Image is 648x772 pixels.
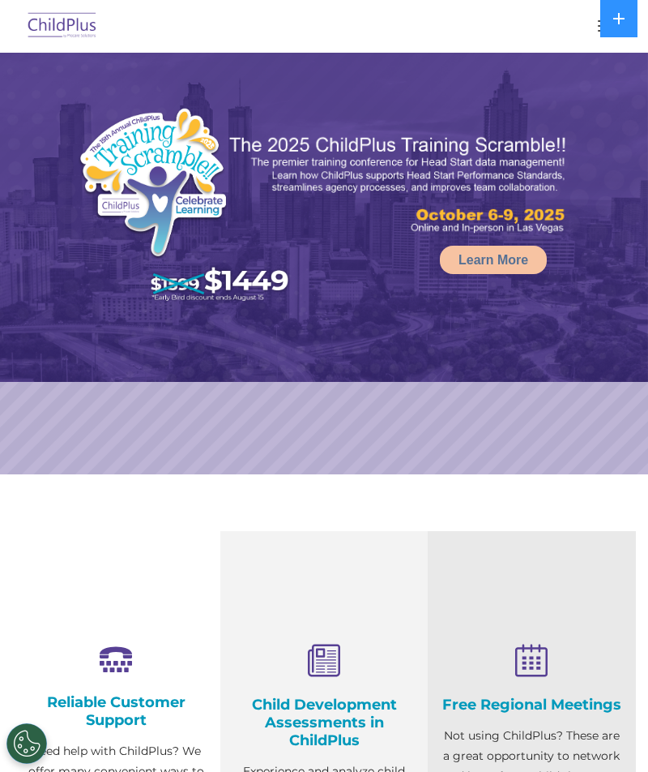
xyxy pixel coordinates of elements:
[440,696,624,714] h4: Free Regional Meetings
[440,246,547,274] a: Learn More
[232,696,416,749] h4: Child Development Assessments in ChildPlus
[6,723,47,764] button: Cookies Settings
[24,693,208,729] h4: Reliable Customer Support
[24,7,100,45] img: ChildPlus by Procare Solutions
